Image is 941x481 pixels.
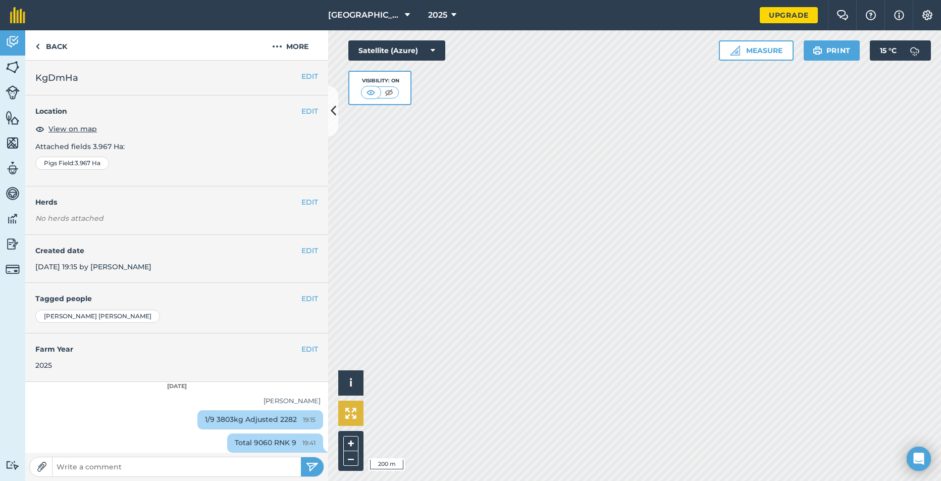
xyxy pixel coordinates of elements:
[35,360,318,371] div: 2025
[197,410,323,429] div: 1/9 3803kg Adjusted 2282
[6,236,20,252] img: svg+xml;base64,PD94bWwgdmVyc2lvbj0iMS4wIiBlbmNvZGluZz0idXRmLTgiPz4KPCEtLSBHZW5lcmF0b3I6IEFkb2JlIE...
[894,9,904,21] img: svg+xml;base64,PHN2ZyB4bWxucz0iaHR0cDovL3d3dy53My5vcmcvMjAwMC9zdmciIHdpZHRoPSIxNyIgaGVpZ2h0PSIxNy...
[6,34,20,50] img: svg+xml;base64,PD94bWwgdmVyc2lvbj0iMS4wIiBlbmNvZGluZz0idXRmLTgiPz4KPCEtLSBHZW5lcmF0b3I6IEFkb2JlIE...
[6,60,20,75] img: svg+xml;base64,PHN2ZyB4bWxucz0iaHR0cDovL3d3dy53My5vcmcvMjAwMC9zdmciIHdpZHRoPSI1NiIgaGVpZ2h0PSI2MC...
[35,197,328,208] h4: Herds
[44,159,73,167] span: Pigs Field
[837,10,849,20] img: Two speech bubbles overlapping with the left bubble in the forefront
[6,110,20,125] img: svg+xml;base64,PHN2ZyB4bWxucz0iaHR0cDovL3d3dy53My5vcmcvMjAwMC9zdmciIHdpZHRoPSI1NiIgaGVpZ2h0PSI2MC...
[35,141,318,152] p: Attached fields 3.967 Ha :
[48,123,97,134] span: View on map
[303,415,316,425] span: 19:15
[73,159,100,167] span: : 3.967 Ha
[813,44,822,57] img: svg+xml;base64,PHN2ZyB4bWxucz0iaHR0cDovL3d3dy53My5vcmcvMjAwMC9zdmciIHdpZHRoPSIxOSIgaGVpZ2h0PSIyNC...
[301,344,318,355] button: EDIT
[345,408,356,419] img: Four arrows, one pointing top left, one top right, one bottom right and the last bottom left
[719,40,794,61] button: Measure
[301,71,318,82] button: EDIT
[35,344,318,355] h4: Farm Year
[35,245,318,256] h4: Created date
[870,40,931,61] button: 15 °C
[35,293,318,304] h4: Tagged people
[328,9,401,21] span: [GEOGRAPHIC_DATA][PERSON_NAME]
[349,376,352,389] span: i
[364,87,377,98] img: svg+xml;base64,PHN2ZyB4bWxucz0iaHR0cDovL3d3dy53My5vcmcvMjAwMC9zdmciIHdpZHRoPSI1MCIgaGVpZ2h0PSI0MC...
[37,462,47,472] img: Paperclip icon
[343,451,358,466] button: –
[35,123,44,135] img: svg+xml;base64,PHN2ZyB4bWxucz0iaHR0cDovL3d3dy53My5vcmcvMjAwMC9zdmciIHdpZHRoPSIxOCIgaGVpZ2h0PSIyNC...
[35,123,97,135] button: View on map
[865,10,877,20] img: A question mark icon
[760,7,818,23] a: Upgrade
[306,461,319,473] img: svg+xml;base64,PHN2ZyB4bWxucz0iaHR0cDovL3d3dy53My5vcmcvMjAwMC9zdmciIHdpZHRoPSIyNSIgaGVpZ2h0PSIyNC...
[301,245,318,256] button: EDIT
[6,211,20,226] img: svg+xml;base64,PD94bWwgdmVyc2lvbj0iMS4wIiBlbmNvZGluZz0idXRmLTgiPz4KPCEtLSBHZW5lcmF0b3I6IEFkb2JlIE...
[905,40,925,61] img: svg+xml;base64,PD94bWwgdmVyc2lvbj0iMS4wIiBlbmNvZGluZz0idXRmLTgiPz4KPCEtLSBHZW5lcmF0b3I6IEFkb2JlIE...
[348,40,445,61] button: Satellite (Azure)
[6,135,20,151] img: svg+xml;base64,PHN2ZyB4bWxucz0iaHR0cDovL3d3dy53My5vcmcvMjAwMC9zdmciIHdpZHRoPSI1NiIgaGVpZ2h0PSI2MC...
[301,106,318,117] button: EDIT
[730,45,740,56] img: Ruler icon
[35,40,40,53] img: svg+xml;base64,PHN2ZyB4bWxucz0iaHR0cDovL3d3dy53My5vcmcvMjAwMC9zdmciIHdpZHRoPSI5IiBoZWlnaHQ9IjI0Ii...
[6,460,20,470] img: svg+xml;base64,PD94bWwgdmVyc2lvbj0iMS4wIiBlbmNvZGluZz0idXRmLTgiPz4KPCEtLSBHZW5lcmF0b3I6IEFkb2JlIE...
[921,10,933,20] img: A cog icon
[25,382,328,391] div: [DATE]
[33,396,321,406] div: [PERSON_NAME]
[343,436,358,451] button: +
[301,293,318,304] button: EDIT
[35,213,328,224] em: No herds attached
[6,161,20,176] img: svg+xml;base64,PD94bWwgdmVyc2lvbj0iMS4wIiBlbmNvZGluZz0idXRmLTgiPz4KPCEtLSBHZW5lcmF0b3I6IEFkb2JlIE...
[383,87,395,98] img: svg+xml;base64,PHN2ZyB4bWxucz0iaHR0cDovL3d3dy53My5vcmcvMjAwMC9zdmciIHdpZHRoPSI1MCIgaGVpZ2h0PSI0MC...
[252,30,328,60] button: More
[53,460,301,474] input: Write a comment
[302,438,316,448] span: 19:41
[338,370,363,396] button: i
[272,40,282,53] img: svg+xml;base64,PHN2ZyB4bWxucz0iaHR0cDovL3d3dy53My5vcmcvMjAwMC9zdmciIHdpZHRoPSIyMCIgaGVpZ2h0PSIyNC...
[428,9,447,21] span: 2025
[10,7,25,23] img: fieldmargin Logo
[880,40,897,61] span: 15 ° C
[227,434,323,453] div: Total 9060 RNK 9
[35,310,160,323] div: [PERSON_NAME] [PERSON_NAME]
[361,77,399,85] div: Visibility: On
[6,85,20,100] img: svg+xml;base64,PD94bWwgdmVyc2lvbj0iMS4wIiBlbmNvZGluZz0idXRmLTgiPz4KPCEtLSBHZW5lcmF0b3I6IEFkb2JlIE...
[907,447,931,471] div: Open Intercom Messenger
[301,197,318,208] button: EDIT
[35,71,318,85] h2: KgDmHa
[25,30,77,60] a: Back
[25,235,328,283] div: [DATE] 19:15 by [PERSON_NAME]
[6,186,20,201] img: svg+xml;base64,PD94bWwgdmVyc2lvbj0iMS4wIiBlbmNvZGluZz0idXRmLTgiPz4KPCEtLSBHZW5lcmF0b3I6IEFkb2JlIE...
[6,262,20,276] img: svg+xml;base64,PD94bWwgdmVyc2lvbj0iMS4wIiBlbmNvZGluZz0idXRmLTgiPz4KPCEtLSBHZW5lcmF0b3I6IEFkb2JlIE...
[35,106,318,117] h4: Location
[804,40,860,61] button: Print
